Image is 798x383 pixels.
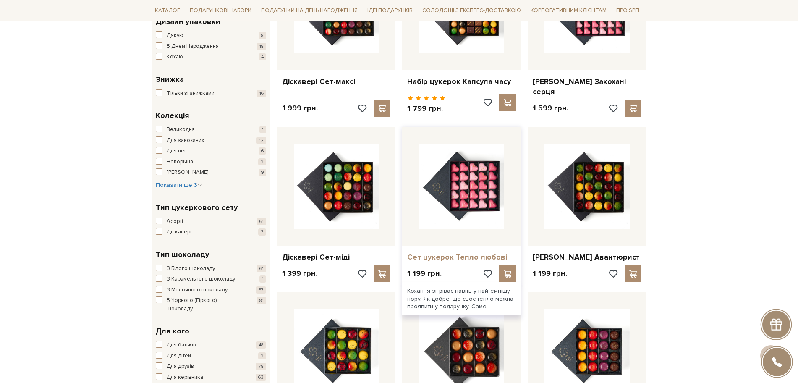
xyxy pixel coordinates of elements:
span: 61 [257,265,266,272]
button: [PERSON_NAME] 9 [156,168,266,177]
button: З Днем Народження 18 [156,42,266,51]
p: 1 399 грн. [282,269,317,278]
span: Колекція [156,110,189,121]
button: Тільки зі знижками 16 [156,89,266,98]
button: Діскавері 3 [156,228,266,236]
span: З Білого шоколаду [167,265,215,273]
span: Тип шоколаду [156,249,209,260]
span: Дякую [167,31,183,40]
span: Ідеї подарунків [364,4,416,17]
span: 16 [257,90,266,97]
a: Корпоративним клієнтам [527,3,610,18]
a: Сет цукерок Тепло любові [407,252,516,262]
button: Для закоханих 12 [156,136,266,145]
a: [PERSON_NAME] Авантюрист [533,252,641,262]
span: 81 [257,297,266,304]
span: Для дітей [167,352,191,360]
button: Для дітей 2 [156,352,266,360]
span: Тип цукеркового сету [156,202,238,213]
button: Великодня 1 [156,126,266,134]
p: 1 999 грн. [282,103,318,113]
button: Для неї 6 [156,147,266,155]
span: Подарунки на День народження [258,4,361,17]
button: З Молочного шоколаду 67 [156,286,266,294]
span: 67 [256,286,266,294]
span: 8 [259,32,266,39]
button: З Чорного (Гіркого) шоколаду 81 [156,296,266,313]
button: Показати ще 3 [156,181,202,189]
span: З Молочного шоколаду [167,286,228,294]
button: З Карамельного шоколаду 1 [156,275,266,283]
a: Солодощі з експрес-доставкою [419,3,524,18]
p: 1 599 грн. [533,103,568,113]
span: Кохаю [167,53,183,61]
a: Діскавері Сет-міді [282,252,391,262]
span: Для закоханих [167,136,204,145]
span: З Днем Народження [167,42,219,51]
span: 18 [257,43,266,50]
div: Кохання зігріває навіть у найтемнішу пору. Як добре, що своє тепло можна проявити у подарунку. Са... [402,282,521,315]
span: З Чорного (Гіркого) шоколаду [167,296,243,313]
button: Для друзів 78 [156,362,266,371]
p: 1 199 грн. [407,269,442,278]
a: [PERSON_NAME] Закохані серця [533,77,641,97]
span: 2 [258,158,266,165]
button: Для батьків 48 [156,341,266,349]
span: Для керівника [167,373,203,382]
span: 6 [259,147,266,155]
span: 12 [256,137,266,144]
span: Асорті [167,218,183,226]
span: Подарункові набори [186,4,255,17]
span: Для кого [156,325,189,337]
span: Каталог [152,4,183,17]
span: 61 [257,218,266,225]
span: З Карамельного шоколаду [167,275,235,283]
p: 1 799 грн. [407,104,445,113]
button: Кохаю 4 [156,53,266,61]
span: Про Spell [613,4,646,17]
span: 1 [259,126,266,133]
span: Новорічна [167,158,193,166]
button: Новорічна 2 [156,158,266,166]
span: 2 [258,352,266,359]
span: Великодня [167,126,195,134]
a: Діскавері Сет-максі [282,77,391,87]
button: Для керівника 63 [156,373,266,382]
span: 63 [256,374,266,381]
span: 48 [256,341,266,349]
span: Знижка [156,74,184,85]
a: Набір цукерок Капсула часу [407,77,516,87]
span: Для друзів [167,362,194,371]
span: Для неї [167,147,186,155]
span: 1 [259,275,266,283]
span: Дизайн упаковки [156,16,220,27]
span: Тільки зі знижками [167,89,215,98]
button: З Білого шоколаду 61 [156,265,266,273]
button: Асорті 61 [156,218,266,226]
span: [PERSON_NAME] [167,168,208,177]
span: 78 [256,363,266,370]
span: 3 [258,228,266,236]
p: 1 199 грн. [533,269,567,278]
span: 4 [259,53,266,60]
span: Діскавері [167,228,191,236]
span: Для батьків [167,341,196,349]
button: Дякую 8 [156,31,266,40]
span: 9 [259,169,266,176]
